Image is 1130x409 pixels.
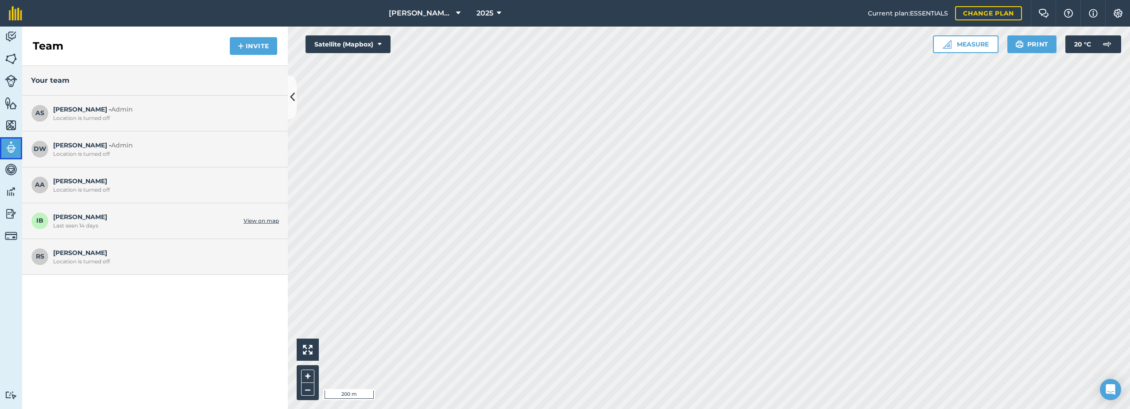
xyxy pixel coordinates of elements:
img: Two speech bubbles overlapping with the left bubble in the forefront [1038,9,1049,18]
img: svg+xml;base64,PD94bWwgdmVyc2lvbj0iMS4wIiBlbmNvZGluZz0idXRmLTgiPz4KPCEtLSBHZW5lcmF0b3I6IEFkb2JlIE... [5,185,17,198]
button: + [301,370,314,383]
button: Satellite (Mapbox) [306,35,391,53]
img: A question mark icon [1063,9,1074,18]
img: svg+xml;base64,PHN2ZyB4bWxucz0iaHR0cDovL3d3dy53My5vcmcvMjAwMC9zdmciIHdpZHRoPSIxOSIgaGVpZ2h0PSIyNC... [1015,39,1024,50]
div: Open Intercom Messenger [1100,379,1121,400]
span: Admin [111,105,133,113]
button: 20 °C [1065,35,1121,53]
span: IB [31,212,49,230]
img: A cog icon [1113,9,1123,18]
span: [PERSON_NAME] Farm Life [389,8,453,19]
div: Location is turned off [53,258,275,265]
img: svg+xml;base64,PD94bWwgdmVyc2lvbj0iMS4wIiBlbmNvZGluZz0idXRmLTgiPz4KPCEtLSBHZW5lcmF0b3I6IEFkb2JlIE... [5,207,17,220]
span: AS [31,104,49,122]
img: svg+xml;base64,PD94bWwgdmVyc2lvbj0iMS4wIiBlbmNvZGluZz0idXRmLTgiPz4KPCEtLSBHZW5lcmF0b3I6IEFkb2JlIE... [5,75,17,87]
span: Current plan : ESSENTIALS [868,8,948,18]
div: Location is turned off [53,115,275,122]
img: Ruler icon [943,40,952,49]
button: Invite [230,37,277,55]
div: Location is turned off [53,186,275,193]
img: svg+xml;base64,PD94bWwgdmVyc2lvbj0iMS4wIiBlbmNvZGluZz0idXRmLTgiPz4KPCEtLSBHZW5lcmF0b3I6IEFkb2JlIE... [5,30,17,43]
img: svg+xml;base64,PHN2ZyB4bWxucz0iaHR0cDovL3d3dy53My5vcmcvMjAwMC9zdmciIHdpZHRoPSIxNyIgaGVpZ2h0PSIxNy... [1089,8,1098,19]
img: svg+xml;base64,PHN2ZyB4bWxucz0iaHR0cDovL3d3dy53My5vcmcvMjAwMC9zdmciIHdpZHRoPSIxNCIgaGVpZ2h0PSIyNC... [238,41,244,51]
span: [PERSON_NAME] [53,212,239,229]
button: Print [1007,35,1057,53]
div: Last seen 14 days [53,222,239,229]
div: Location is turned off [53,150,275,158]
span: [PERSON_NAME] - [53,140,275,157]
img: svg+xml;base64,PD94bWwgdmVyc2lvbj0iMS4wIiBlbmNvZGluZz0idXRmLTgiPz4KPCEtLSBHZW5lcmF0b3I6IEFkb2JlIE... [5,141,17,154]
img: svg+xml;base64,PD94bWwgdmVyc2lvbj0iMS4wIiBlbmNvZGluZz0idXRmLTgiPz4KPCEtLSBHZW5lcmF0b3I6IEFkb2JlIE... [1098,35,1116,53]
img: svg+xml;base64,PHN2ZyB4bWxucz0iaHR0cDovL3d3dy53My5vcmcvMjAwMC9zdmciIHdpZHRoPSI1NiIgaGVpZ2h0PSI2MC... [5,119,17,132]
h2: Team [33,39,63,53]
img: fieldmargin Logo [9,6,22,20]
span: Admin [111,141,133,149]
span: 2025 [476,8,493,19]
h3: Your team [31,75,279,86]
img: svg+xml;base64,PHN2ZyB4bWxucz0iaHR0cDovL3d3dy53My5vcmcvMjAwMC9zdmciIHdpZHRoPSI1NiIgaGVpZ2h0PSI2MC... [5,96,17,110]
span: [PERSON_NAME] [53,176,275,193]
span: [PERSON_NAME] - [53,104,275,121]
span: AA [31,176,49,194]
a: Change plan [955,6,1022,20]
span: [PERSON_NAME] [53,248,275,265]
button: Measure [933,35,998,53]
img: svg+xml;base64,PD94bWwgdmVyc2lvbj0iMS4wIiBlbmNvZGluZz0idXRmLTgiPz4KPCEtLSBHZW5lcmF0b3I6IEFkb2JlIE... [5,163,17,176]
a: View on map [244,217,279,224]
span: DW [31,140,49,158]
span: 20 ° C [1074,35,1091,53]
img: Four arrows, one pointing top left, one top right, one bottom right and the last bottom left [303,345,313,355]
span: RS [31,248,49,266]
button: – [301,383,314,396]
img: svg+xml;base64,PHN2ZyB4bWxucz0iaHR0cDovL3d3dy53My5vcmcvMjAwMC9zdmciIHdpZHRoPSI1NiIgaGVpZ2h0PSI2MC... [5,52,17,66]
img: svg+xml;base64,PD94bWwgdmVyc2lvbj0iMS4wIiBlbmNvZGluZz0idXRmLTgiPz4KPCEtLSBHZW5lcmF0b3I6IEFkb2JlIE... [5,230,17,242]
img: svg+xml;base64,PD94bWwgdmVyc2lvbj0iMS4wIiBlbmNvZGluZz0idXRmLTgiPz4KPCEtLSBHZW5lcmF0b3I6IEFkb2JlIE... [5,391,17,399]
